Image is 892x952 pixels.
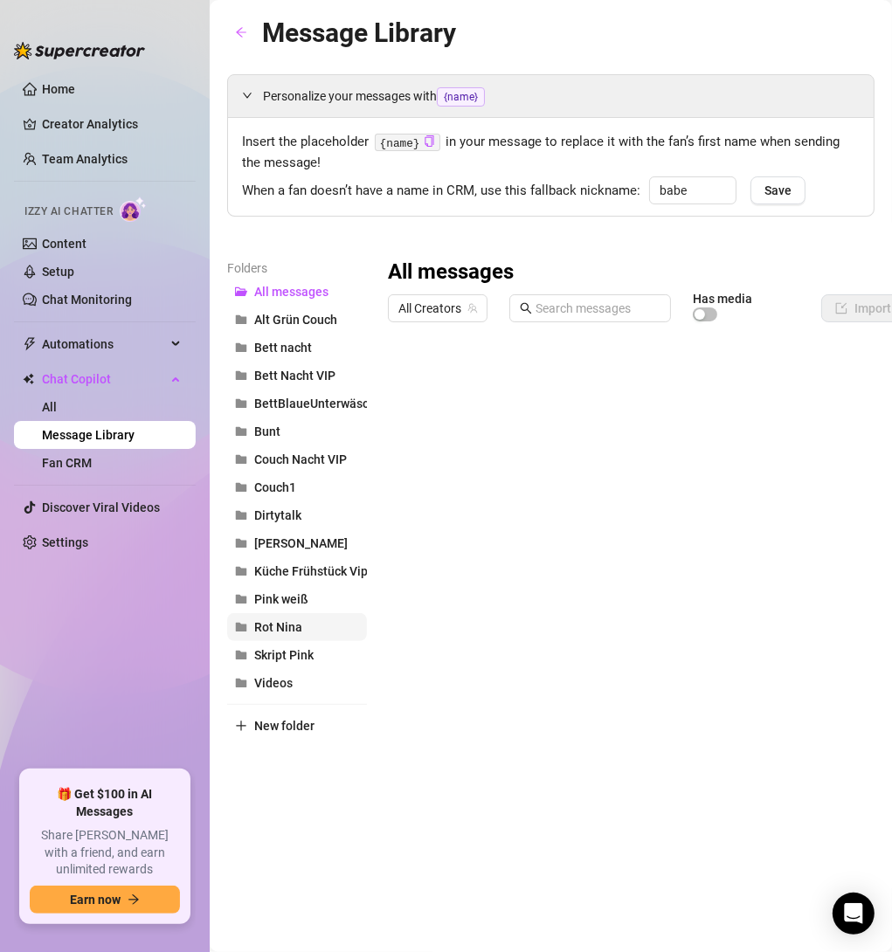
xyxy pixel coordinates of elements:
[128,893,140,906] span: arrow-right
[227,641,367,669] button: Skript Pink
[693,293,752,304] article: Has media
[375,134,440,152] code: {name}
[235,314,247,326] span: folder
[262,12,456,53] article: Message Library
[235,649,247,661] span: folder
[42,500,160,514] a: Discover Viral Videos
[235,621,247,633] span: folder
[42,293,132,307] a: Chat Monitoring
[750,176,806,204] button: Save
[764,183,792,197] span: Save
[24,204,113,220] span: Izzy AI Chatter
[254,620,302,634] span: Rot Nina
[424,135,435,148] button: Click to Copy
[227,390,367,417] button: BettBlaueUnterwäsche
[437,87,485,107] span: {name}
[388,259,514,286] h3: All messages
[30,827,180,879] span: Share [PERSON_NAME] with a friend, and earn unlimited rewards
[254,536,348,550] span: [PERSON_NAME]
[42,428,135,442] a: Message Library
[254,452,347,466] span: Couch Nacht VIP
[227,278,367,306] button: All messages
[254,648,314,662] span: Skript Pink
[254,676,293,690] span: Videos
[242,90,252,100] span: expanded
[235,453,247,466] span: folder
[42,265,74,279] a: Setup
[227,334,367,362] button: Bett nacht
[254,592,308,606] span: Pink weiß
[235,720,247,732] span: plus
[42,152,128,166] a: Team Analytics
[227,306,367,334] button: Alt Grün Couch
[235,481,247,493] span: folder
[254,508,301,522] span: Dirtytalk
[227,669,367,697] button: Videos
[42,330,166,358] span: Automations
[120,197,147,222] img: AI Chatter
[235,397,247,410] span: folder
[23,373,34,385] img: Chat Copilot
[254,285,328,299] span: All messages
[235,369,247,382] span: folder
[227,445,367,473] button: Couch Nacht VIP
[42,82,75,96] a: Home
[398,295,477,321] span: All Creators
[254,397,383,410] span: BettBlaueUnterwäsche
[227,585,367,613] button: Pink weiß
[235,509,247,521] span: folder
[42,237,86,251] a: Content
[254,341,312,355] span: Bett nacht
[42,400,57,414] a: All
[235,565,247,577] span: folder
[242,181,640,202] span: When a fan doesn’t have a name in CRM, use this fallback nickname:
[833,893,875,935] div: Open Intercom Messenger
[227,417,367,445] button: Bunt
[227,501,367,529] button: Dirtytalk
[227,529,367,557] button: [PERSON_NAME]
[42,456,92,470] a: Fan CRM
[242,132,860,173] span: Insert the placeholder in your message to replace it with the fan’s first name when sending the m...
[235,26,247,38] span: arrow-left
[254,480,296,494] span: Couch1
[228,75,874,117] div: Personalize your messages with{name}
[254,564,368,578] span: Küche Frühstück Vip
[263,86,860,107] span: Personalize your messages with
[536,299,660,318] input: Search messages
[30,886,180,914] button: Earn nowarrow-right
[254,313,337,327] span: Alt Grün Couch
[227,362,367,390] button: Bett Nacht VIP
[227,557,367,585] button: Küche Frühstück Vip
[227,712,367,740] button: New folder
[424,135,435,147] span: copy
[520,302,532,314] span: search
[235,537,247,549] span: folder
[70,893,121,907] span: Earn now
[235,286,247,298] span: folder-open
[14,42,145,59] img: logo-BBDzfeDw.svg
[227,259,367,278] article: Folders
[227,473,367,501] button: Couch1
[254,719,315,733] span: New folder
[467,303,478,314] span: team
[254,369,335,383] span: Bett Nacht VIP
[235,425,247,438] span: folder
[235,677,247,689] span: folder
[30,786,180,820] span: 🎁 Get $100 in AI Messages
[42,535,88,549] a: Settings
[42,110,182,138] a: Creator Analytics
[235,593,247,605] span: folder
[42,365,166,393] span: Chat Copilot
[254,424,280,438] span: Bunt
[227,613,367,641] button: Rot Nina
[23,337,37,351] span: thunderbolt
[235,341,247,354] span: folder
